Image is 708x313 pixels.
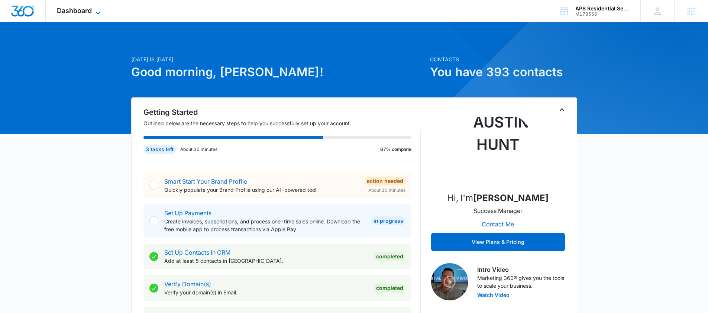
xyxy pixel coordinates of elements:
span: About 10 minutes [368,187,405,194]
button: Watch Video [477,293,510,298]
p: Marketing 360® gives you the tools to scale your business. [477,274,565,290]
p: Contacts [430,55,577,63]
p: About 30 minutes [180,146,217,153]
div: Completed [374,284,405,293]
img: Austin Hunt [461,111,535,185]
button: Contact Me [474,215,521,233]
button: Toggle Collapse [557,105,566,114]
p: Add at least 5 contacts in [GEOGRAPHIC_DATA]. [164,257,368,265]
p: Verify your domain(s) in Email. [164,288,368,296]
p: Quickly populate your Brand Profile using our AI-powered tool. [164,186,359,194]
img: Intro Video [431,263,468,300]
a: Set Up Contacts in CRM [164,249,230,256]
h1: You have 393 contacts [430,63,577,81]
p: [DATE] is [DATE] [131,55,426,63]
span: Dashboard [57,7,92,14]
p: Hi, I'm [447,191,549,205]
div: Completed [374,252,405,261]
div: account name [575,6,630,12]
h1: Good morning, [PERSON_NAME]! [131,63,426,81]
div: account id [575,12,630,17]
a: Set Up Payments [164,209,211,217]
p: Success Manager [473,206,523,215]
a: Verify Domain(s) [164,280,211,288]
p: Create invoices, subscriptions, and process one-time sales online. Download the free mobile app t... [164,217,365,233]
div: In Progress [371,216,405,225]
p: Outlined below are the necessary steps to help you successfully set up your account. [143,119,421,127]
a: Smart Start Your Brand Profile [164,178,247,185]
div: 3 tasks left [143,145,176,154]
p: 67% complete [380,146,411,153]
h2: Getting Started [143,107,421,118]
button: View Plans & Pricing [431,233,565,251]
div: Action Needed [365,177,405,185]
h3: Intro Video [477,265,565,274]
strong: [PERSON_NAME] [473,193,549,203]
